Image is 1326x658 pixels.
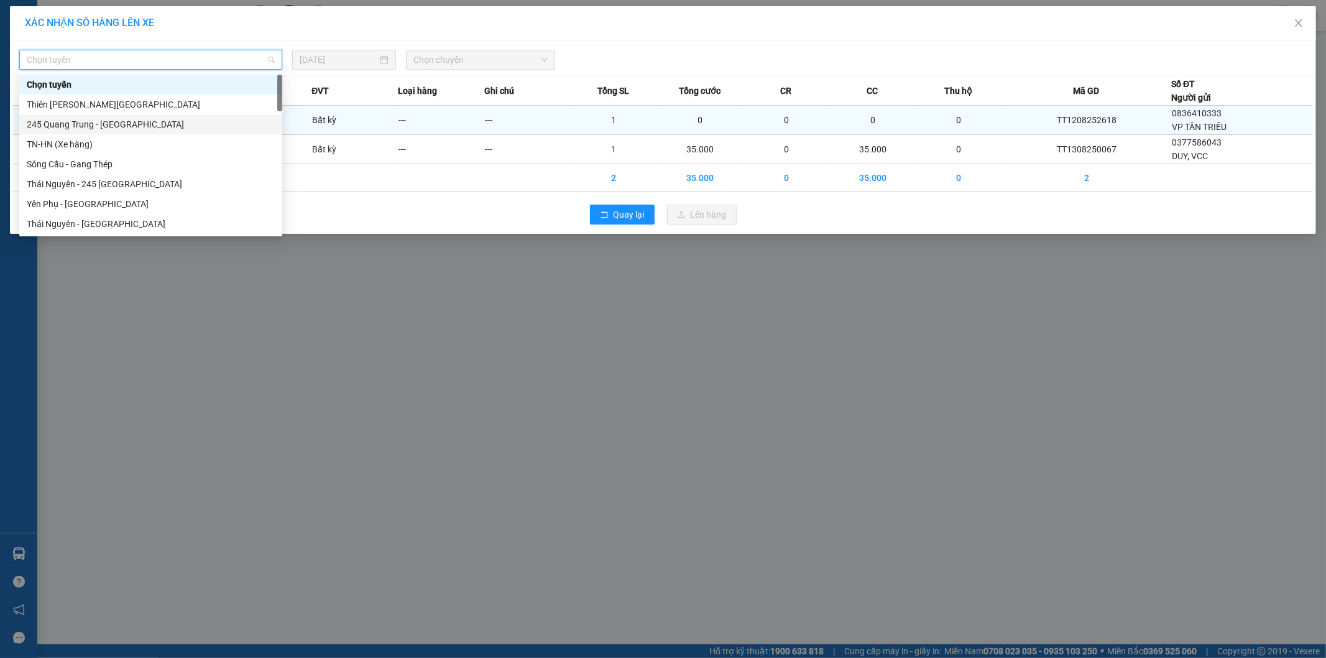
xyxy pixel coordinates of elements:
[1281,6,1316,41] button: Close
[1172,137,1222,147] span: 0377586043
[484,106,571,135] td: ---
[27,217,275,231] div: Thái Nguyên - [GEOGRAPHIC_DATA]
[1172,108,1222,118] span: 0836410333
[744,135,830,164] td: 0
[597,84,629,98] span: Tổng SL
[1002,106,1171,135] td: TT1208252618
[19,154,282,174] div: Sông Cầu - Gang Thép
[945,84,973,98] span: Thu hộ
[484,84,514,98] span: Ghi chú
[867,84,878,98] span: CC
[19,194,282,214] div: Yên Phụ - Thái Nguyên
[829,135,916,164] td: 35.000
[1002,135,1171,164] td: TT1308250067
[1002,164,1171,192] td: 2
[1294,18,1304,28] span: close
[744,164,830,192] td: 0
[600,210,609,220] span: rollback
[667,205,737,225] button: uploadLên hàng
[916,106,1002,135] td: 0
[590,205,655,225] button: rollbackQuay lại
[19,75,282,95] div: Chọn tuyến
[311,84,329,98] span: ĐVT
[27,197,275,211] div: Yên Phụ - [GEOGRAPHIC_DATA]
[744,106,830,135] td: 0
[27,118,275,131] div: 245 Quang Trung - [GEOGRAPHIC_DATA]
[27,137,275,151] div: TN-HN (Xe hàng)
[27,50,275,69] span: Chọn tuyến
[27,78,275,91] div: Chọn tuyến
[398,135,484,164] td: ---
[398,106,484,135] td: ---
[1171,77,1211,104] div: Số ĐT Người gửi
[484,135,571,164] td: ---
[571,106,657,135] td: 1
[1172,122,1227,132] span: VP TÂN TRIỀU
[571,135,657,164] td: 1
[27,157,275,171] div: Sông Cầu - Gang Thép
[916,135,1002,164] td: 0
[614,208,645,221] span: Quay lại
[657,106,744,135] td: 0
[19,134,282,154] div: TN-HN (Xe hàng)
[413,50,548,69] span: Chọn chuyến
[657,164,744,192] td: 35.000
[657,135,744,164] td: 35.000
[25,17,154,29] span: XÁC NHẬN SỐ HÀNG LÊN XE
[300,53,377,67] input: 13/08/2025
[27,177,275,191] div: Thái Nguyên - 245 [GEOGRAPHIC_DATA]
[311,106,398,135] td: Bất kỳ
[829,106,916,135] td: 0
[27,98,275,111] div: Thiên [PERSON_NAME][GEOGRAPHIC_DATA]
[311,135,398,164] td: Bất kỳ
[19,214,282,234] div: Thái Nguyên - Yên Phụ
[1074,84,1100,98] span: Mã GD
[19,95,282,114] div: Thiên Đường Bảo Sơn - Thái Nguyên
[398,84,437,98] span: Loại hàng
[19,114,282,134] div: 245 Quang Trung - Thái Nguyên
[916,164,1002,192] td: 0
[679,84,721,98] span: Tổng cước
[19,174,282,194] div: Thái Nguyên - 245 Quang Trung
[829,164,916,192] td: 35.000
[1172,151,1208,161] span: DUY, VCC
[781,84,792,98] span: CR
[571,164,657,192] td: 2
